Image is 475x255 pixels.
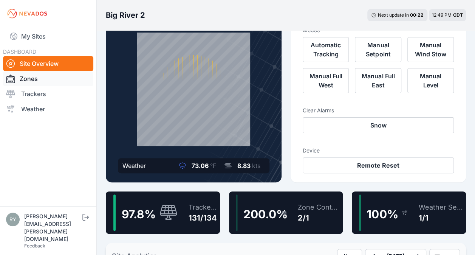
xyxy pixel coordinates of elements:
a: Feedback [24,243,45,249]
a: Site Overview [3,56,93,71]
div: 2/1 [297,213,340,223]
button: Remote Reset [303,157,454,173]
div: [PERSON_NAME][EMAIL_ADDRESS][PERSON_NAME][DOMAIN_NAME] [24,213,81,243]
button: Manual Setpoint [355,37,401,62]
span: 73.06 [192,162,209,169]
a: Zones [3,71,93,86]
div: Trackers [188,202,217,213]
span: 97.8 % [122,207,156,221]
span: kts [252,162,260,169]
div: 131/134 [188,213,217,223]
button: Manual Full West [303,68,349,93]
span: DASHBOARD [3,48,36,55]
button: Manual Full East [355,68,401,93]
span: 100 % [367,207,398,221]
a: 200.0%Zone Controllers2/1 [229,191,343,234]
button: Automatic Tracking [303,37,349,62]
a: My Sites [3,27,93,45]
a: Trackers [3,86,93,101]
span: 8.83 [237,162,251,169]
button: Snow [303,117,454,133]
div: Weather [122,161,146,170]
img: ryan.sauls@solvenergy.com [6,213,20,226]
img: Nevados [6,8,48,20]
h3: Device [303,147,454,154]
span: 200.0 % [243,207,288,221]
h3: Modes [303,26,320,34]
div: Zone Controllers [297,202,340,213]
h3: Big River 2 [106,10,145,20]
button: Manual Wind Stow [407,37,454,62]
span: CDT [453,12,463,18]
span: °F [210,162,216,169]
span: Next update in [378,12,409,18]
div: Weather Sensors [419,202,463,213]
span: 12:49 PM [432,12,452,18]
div: 00 : 22 [410,12,424,18]
button: Manual Level [407,68,454,93]
a: Weather [3,101,93,117]
div: 1/1 [419,213,463,223]
a: 97.8%Trackers131/134 [106,191,220,234]
a: 100%Weather Sensors1/1 [352,191,466,234]
nav: Breadcrumb [106,5,145,25]
h3: Clear Alarms [303,107,454,114]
